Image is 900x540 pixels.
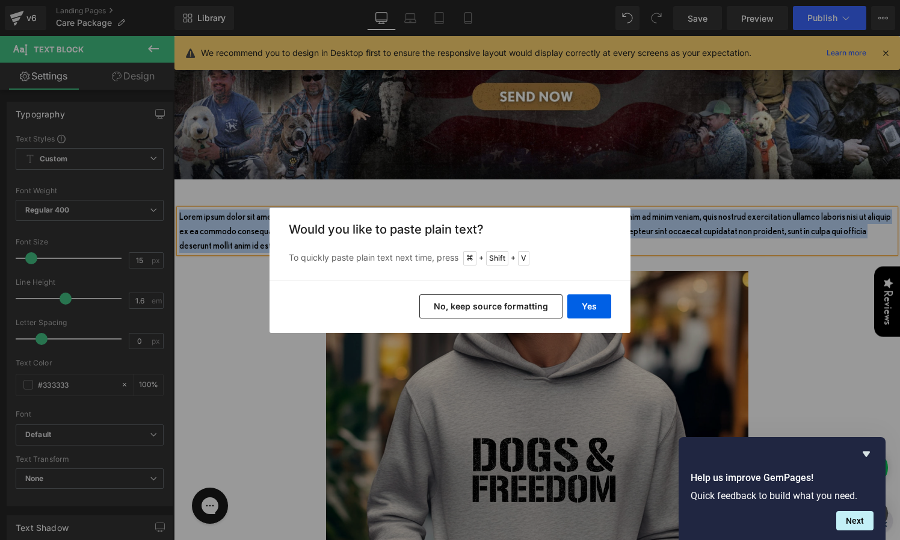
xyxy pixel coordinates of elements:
[289,222,611,237] h3: Would you like to paste plain text?
[479,252,484,264] span: +
[12,447,60,492] iframe: Gorgias live chat messenger
[691,490,874,501] p: Quick feedback to build what you need.
[419,294,562,318] button: No, keep source formatting
[289,251,611,265] p: To quickly paste plain text next time, press
[836,511,874,530] button: Next question
[486,251,508,265] span: Shift
[691,471,874,485] h2: Help us improve GemPages!
[691,447,874,530] div: Help us improve GemPages!
[567,294,611,318] button: Yes
[511,252,516,264] span: +
[859,447,874,461] button: Hide survey
[518,251,529,265] span: V
[5,173,721,217] p: Lorem ipsum dolor sit amet, consectetur adipiscing elit, sed do eiusmod tempor incididunt ut labo...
